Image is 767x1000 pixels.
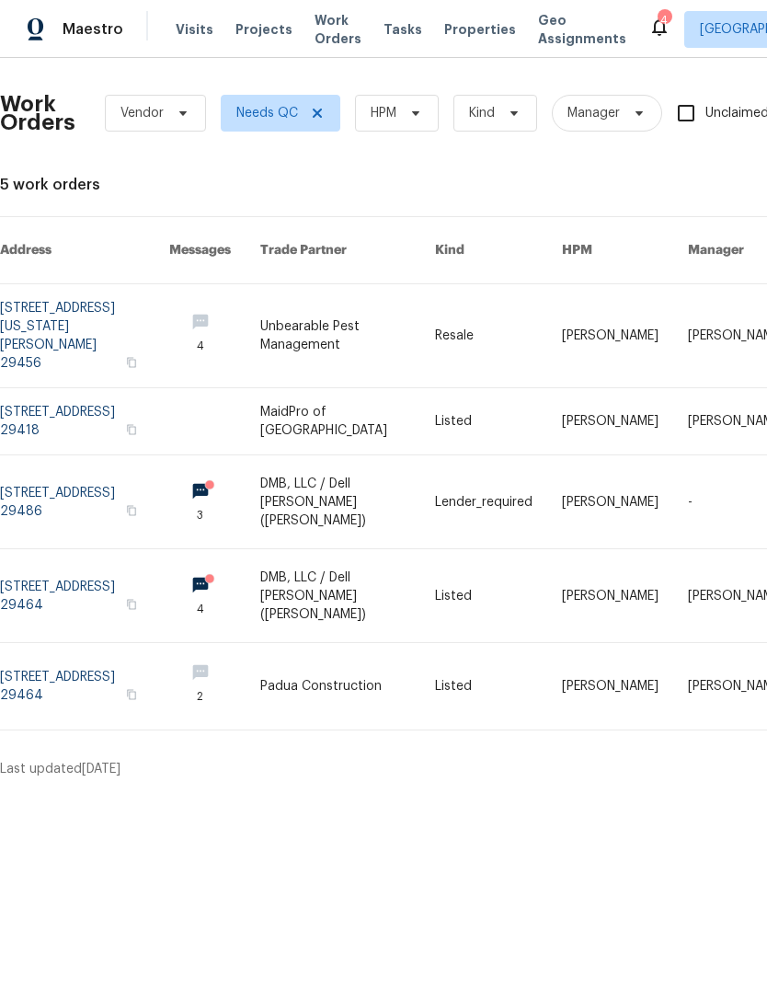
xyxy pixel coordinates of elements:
[82,763,120,776] span: [DATE]
[420,284,547,388] td: Resale
[538,11,626,48] span: Geo Assignments
[123,421,140,438] button: Copy Address
[567,104,620,122] span: Manager
[246,388,420,455] td: MaidPro of [GEOGRAPHIC_DATA]
[123,502,140,519] button: Copy Address
[383,23,422,36] span: Tasks
[420,388,547,455] td: Listed
[123,354,140,371] button: Copy Address
[547,388,673,455] td: [PERSON_NAME]
[246,284,420,388] td: Unbearable Pest Management
[420,217,547,284] th: Kind
[547,549,673,643] td: [PERSON_NAME]
[246,643,420,730] td: Padua Construction
[420,455,547,549] td: Lender_required
[420,549,547,643] td: Listed
[547,284,673,388] td: [PERSON_NAME]
[155,217,246,284] th: Messages
[444,20,516,39] span: Properties
[315,11,361,48] span: Work Orders
[123,686,140,703] button: Copy Address
[120,104,164,122] span: Vendor
[246,217,420,284] th: Trade Partner
[246,549,420,643] td: DMB, LLC / Dell [PERSON_NAME] ([PERSON_NAME])
[176,20,213,39] span: Visits
[246,455,420,549] td: DMB, LLC / Dell [PERSON_NAME] ([PERSON_NAME])
[123,596,140,613] button: Copy Address
[469,104,495,122] span: Kind
[547,643,673,730] td: [PERSON_NAME]
[420,643,547,730] td: Listed
[235,20,292,39] span: Projects
[63,20,123,39] span: Maestro
[658,11,670,29] div: 4
[547,217,673,284] th: HPM
[236,104,298,122] span: Needs QC
[547,455,673,549] td: [PERSON_NAME]
[371,104,396,122] span: HPM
